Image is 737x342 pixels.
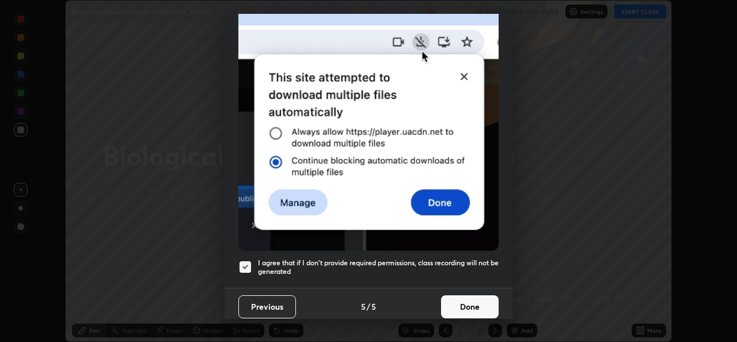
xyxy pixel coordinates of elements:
[361,300,366,313] h4: 5
[238,295,296,318] button: Previous
[258,258,499,276] h5: I agree that if I don't provide required permissions, class recording will not be generated
[441,295,499,318] button: Done
[371,300,376,313] h4: 5
[367,300,370,313] h4: /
